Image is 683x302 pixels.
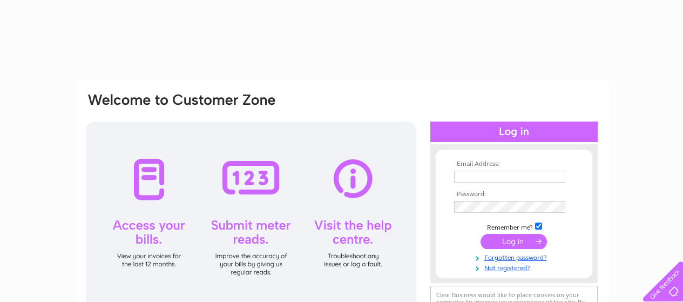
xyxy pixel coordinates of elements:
[481,234,547,249] input: Submit
[451,191,577,198] th: Password:
[454,252,577,262] a: Forgotten password?
[454,262,577,272] a: Not registered?
[451,160,577,168] th: Email Address:
[451,221,577,232] td: Remember me?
